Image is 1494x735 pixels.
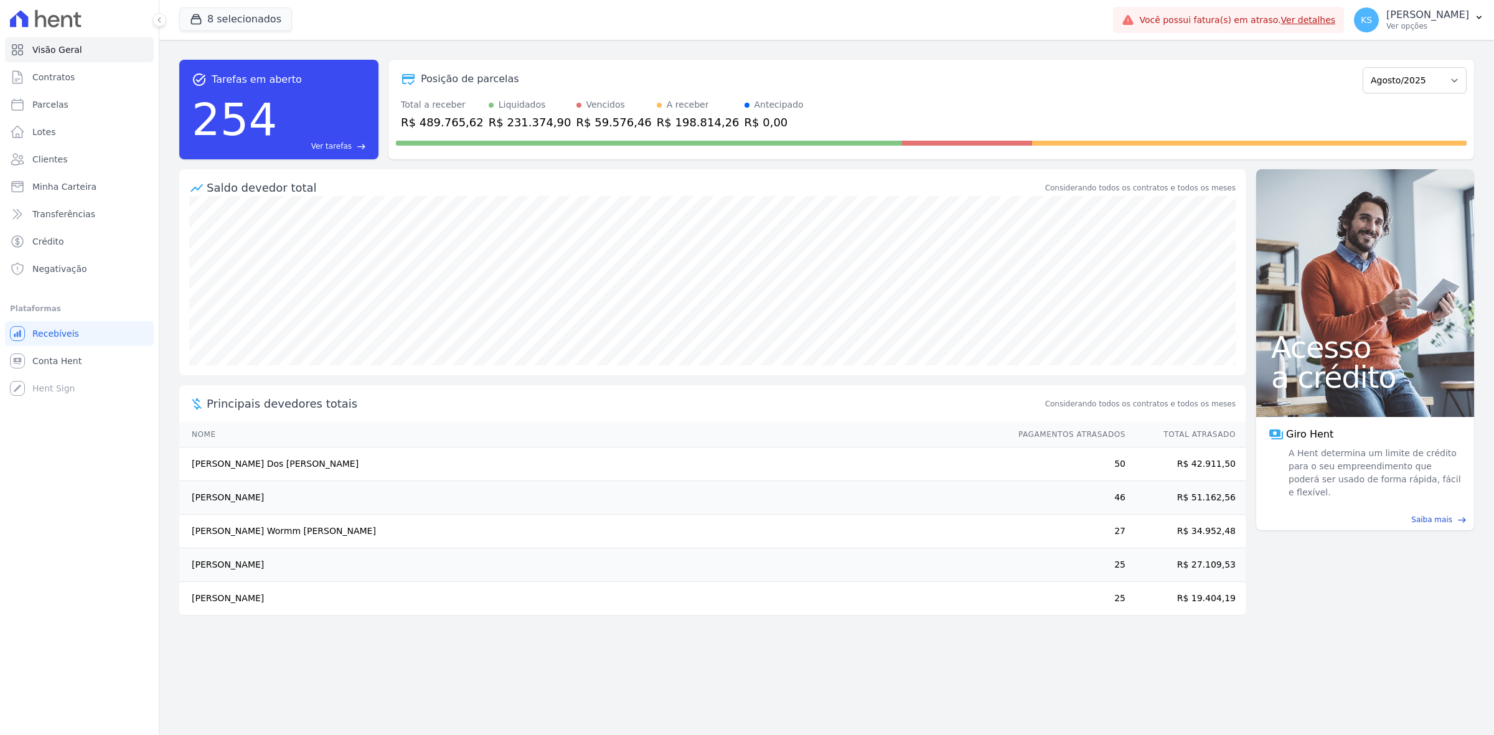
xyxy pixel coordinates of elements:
[5,147,154,172] a: Clientes
[179,515,1007,548] td: [PERSON_NAME] Wormm [PERSON_NAME]
[1126,447,1246,481] td: R$ 42.911,50
[1411,514,1452,525] span: Saiba mais
[32,153,67,166] span: Clientes
[5,65,154,90] a: Contratos
[1126,582,1246,616] td: R$ 19.404,19
[207,179,1043,196] div: Saldo devedor total
[179,582,1007,616] td: [PERSON_NAME]
[586,98,625,111] div: Vencidos
[192,87,277,152] div: 254
[1007,481,1126,515] td: 46
[32,235,64,248] span: Crédito
[357,142,366,151] span: east
[1264,514,1467,525] a: Saiba mais east
[32,126,56,138] span: Lotes
[5,321,154,346] a: Recebíveis
[1361,16,1372,24] span: KS
[1457,515,1467,525] span: east
[1386,9,1469,21] p: [PERSON_NAME]
[5,92,154,117] a: Parcelas
[5,229,154,254] a: Crédito
[667,98,709,111] div: A receber
[32,71,75,83] span: Contratos
[1007,582,1126,616] td: 25
[745,114,804,131] div: R$ 0,00
[1281,15,1336,25] a: Ver detalhes
[1126,548,1246,582] td: R$ 27.109,53
[207,395,1043,412] span: Principais devedores totais
[1007,515,1126,548] td: 27
[401,98,484,111] div: Total a receber
[5,119,154,144] a: Lotes
[1286,447,1462,499] span: A Hent determina um limite de crédito para o seu empreendimento que poderá ser usado de forma ráp...
[1139,14,1335,27] span: Você possui fatura(s) em atraso.
[1007,422,1126,447] th: Pagamentos Atrasados
[32,208,95,220] span: Transferências
[1126,515,1246,548] td: R$ 34.952,48
[179,422,1007,447] th: Nome
[657,114,740,131] div: R$ 198.814,26
[1344,2,1494,37] button: KS [PERSON_NAME] Ver opções
[5,349,154,373] a: Conta Hent
[10,301,149,316] div: Plataformas
[32,180,96,193] span: Minha Carteira
[576,114,652,131] div: R$ 59.576,46
[1286,427,1333,442] span: Giro Hent
[32,98,68,111] span: Parcelas
[32,44,82,56] span: Visão Geral
[489,114,571,131] div: R$ 231.374,90
[1271,362,1459,392] span: a crédito
[1126,422,1246,447] th: Total Atrasado
[5,202,154,227] a: Transferências
[754,98,804,111] div: Antecipado
[401,114,484,131] div: R$ 489.765,62
[179,548,1007,582] td: [PERSON_NAME]
[1126,481,1246,515] td: R$ 51.162,56
[5,37,154,62] a: Visão Geral
[179,447,1007,481] td: [PERSON_NAME] Dos [PERSON_NAME]
[499,98,546,111] div: Liquidados
[1271,332,1459,362] span: Acesso
[1045,182,1236,194] div: Considerando todos os contratos e todos os meses
[311,141,352,152] span: Ver tarefas
[32,327,79,340] span: Recebíveis
[192,72,207,87] span: task_alt
[1007,548,1126,582] td: 25
[282,141,366,152] a: Ver tarefas east
[179,481,1007,515] td: [PERSON_NAME]
[32,355,82,367] span: Conta Hent
[179,7,292,31] button: 8 selecionados
[5,256,154,281] a: Negativação
[5,174,154,199] a: Minha Carteira
[1386,21,1469,31] p: Ver opções
[1007,447,1126,481] td: 50
[421,72,519,87] div: Posição de parcelas
[32,263,87,275] span: Negativação
[1045,398,1236,410] span: Considerando todos os contratos e todos os meses
[212,72,302,87] span: Tarefas em aberto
